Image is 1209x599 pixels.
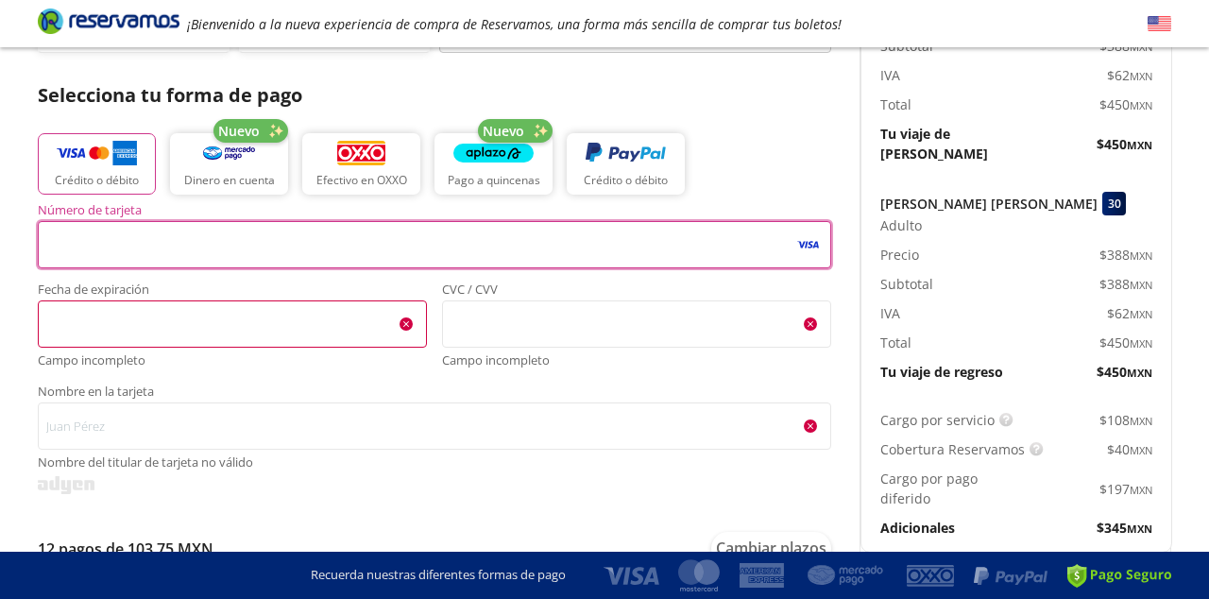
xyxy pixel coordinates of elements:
[803,419,818,434] img: field_error
[880,124,1016,163] p: Tu viaje de [PERSON_NAME]
[1099,333,1152,352] span: $ 450
[1097,134,1152,154] span: $ 450
[399,317,414,332] img: field_error
[880,245,919,265] p: Precio
[1130,336,1152,351] small: MXN
[38,7,179,41] a: Brand Logo
[38,351,427,370] span: Campo incompleto
[1097,362,1152,382] span: $ 450
[880,274,933,294] p: Subtotal
[38,283,427,300] span: Fecha de expiración
[218,121,260,141] span: Nuevo
[38,476,94,494] img: svg+xml;base64,PD94bWwgdmVyc2lvbj0iMS4wIiBlbmNvZGluZz0iVVRGLTgiPz4KPHN2ZyB3aWR0aD0iMzk2cHgiIGhlaW...
[1127,366,1152,380] small: MXN
[38,133,156,195] button: Crédito o débito
[451,306,823,342] iframe: Iframe del código de seguridad de la tarjeta asegurada
[1127,522,1152,536] small: MXN
[184,172,275,189] p: Dinero en cuenta
[1130,307,1152,321] small: MXN
[1130,248,1152,263] small: MXN
[46,227,823,263] iframe: Iframe del número de tarjeta asegurada
[1107,303,1152,323] span: $ 62
[1107,65,1152,85] span: $ 62
[38,538,213,560] p: 12 pagos de 103.75 MXN
[1099,274,1152,294] span: $ 388
[880,362,1003,382] p: Tu viaje de regreso
[38,402,831,450] input: Nombre en la tarjetafield_errorNombre del titular de tarjeta no válido
[38,454,831,472] span: Nombre del titular de tarjeta no válido
[1130,443,1152,457] small: MXN
[38,7,179,35] i: Brand Logo
[880,303,900,323] p: IVA
[38,81,831,110] p: Selecciona tu forma de pago
[448,172,540,189] p: Pago a quincenas
[55,172,139,189] p: Crédito o débito
[880,215,922,235] span: Adulto
[1099,245,1152,265] span: $ 388
[187,15,842,33] em: ¡Bienvenido a la nueva experiencia de compra de Reservamos, una forma más sencilla de comprar tus...
[1130,414,1152,428] small: MXN
[38,204,831,221] span: Número de tarjeta
[880,94,911,114] p: Total
[803,317,818,332] img: field_error
[1099,94,1152,114] span: $ 450
[880,439,1025,459] p: Cobertura Reservamos
[170,133,288,195] button: Dinero en cuenta
[483,121,524,141] span: Nuevo
[316,172,407,189] p: Efectivo en OXXO
[442,283,831,300] span: CVC / CVV
[584,172,668,189] p: Crédito o débito
[38,385,831,402] span: Nombre en la tarjeta
[311,566,566,585] p: Recuerda nuestras diferentes formas de pago
[1130,483,1152,497] small: MXN
[1099,410,1152,430] span: $ 108
[880,333,911,352] p: Total
[880,469,1016,508] p: Cargo por pago diferido
[1102,192,1126,215] div: 30
[1097,518,1152,538] span: $ 345
[302,133,420,195] button: Efectivo en OXXO
[1099,479,1152,499] span: $ 197
[880,410,995,430] p: Cargo por servicio
[1107,439,1152,459] span: $ 40
[880,65,900,85] p: IVA
[1130,98,1152,112] small: MXN
[795,236,821,253] img: visa
[880,194,1098,214] p: [PERSON_NAME] [PERSON_NAME]
[1130,69,1152,83] small: MXN
[1130,278,1152,292] small: MXN
[1148,12,1171,36] button: English
[442,351,831,370] span: Campo incompleto
[434,133,553,195] button: Pago a quincenas
[46,306,418,342] iframe: Iframe de la fecha de caducidad de la tarjeta asegurada
[880,518,955,538] p: Adicionales
[1127,138,1152,152] small: MXN
[711,532,831,565] button: Cambiar plazos
[567,133,685,195] button: Crédito o débito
